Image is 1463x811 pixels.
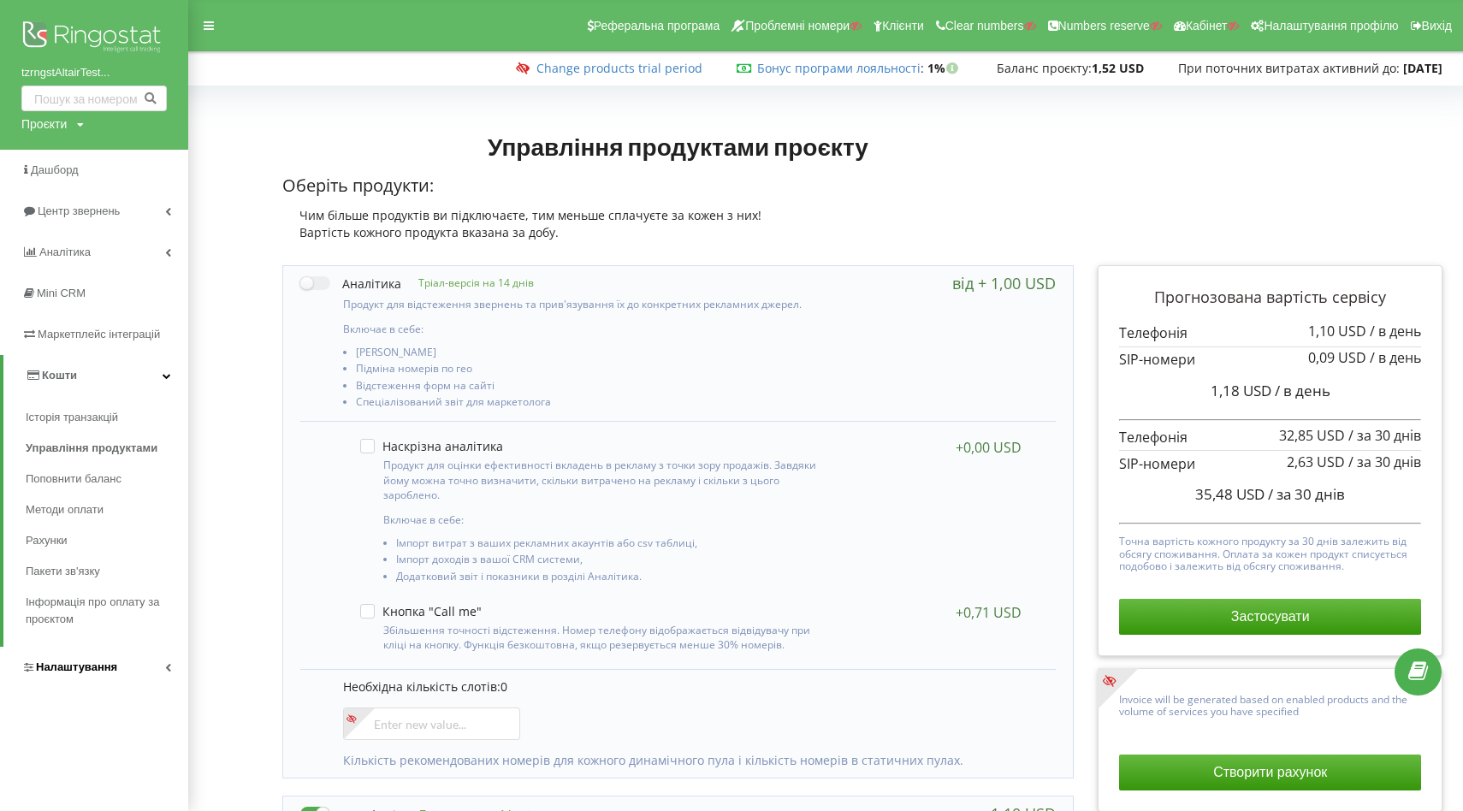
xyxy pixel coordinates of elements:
label: Кнопка "Call me" [360,604,482,619]
span: Центр звернень [38,204,120,217]
span: : [757,60,924,76]
p: Тріал-версія на 14 днів [401,275,534,290]
a: Поповнити баланс [26,464,188,494]
a: Пакети зв'язку [26,556,188,587]
li: Спеціалізований звіт для маркетолога [356,396,830,412]
span: Інформація про оплату за проєктом [26,594,180,628]
p: Включає в себе: [343,322,830,336]
p: Точна вартість кожного продукту за 30 днів залежить від обсягу споживання. Оплата за кожен продук... [1119,531,1421,572]
a: Change products trial period [536,60,702,76]
span: / в день [1275,381,1330,400]
span: Аналiтика [39,246,91,258]
li: Додатковий звіт і показники в розділі Аналітика. [396,571,824,587]
div: від + 1,00 USD [952,275,1056,292]
li: Підміна номерів по гео [356,363,830,379]
p: Необхідна кількість слотів: [343,678,1039,696]
span: 1,10 USD [1308,322,1366,340]
span: Mini CRM [37,287,86,299]
span: Clear numbers [945,19,1024,33]
button: Застосувати [1119,599,1421,635]
p: Телефонія [1119,323,1421,343]
div: +0,71 USD [956,604,1022,621]
span: 1,18 USD [1211,381,1271,400]
p: Прогнозована вартість сервісу [1119,287,1421,309]
span: Реферальна програма [594,19,720,33]
p: Продукт для відстеження звернень та прив'язування їх до конкретних рекламних джерел. [343,297,830,311]
li: [PERSON_NAME] [356,346,830,363]
input: Enter new value... [343,707,520,740]
span: Налаштування профілю [1264,19,1398,33]
span: Вихід [1422,19,1452,33]
span: Методи оплати [26,501,104,518]
span: Маркетплейс інтеграцій [38,328,160,340]
strong: 1% [927,60,962,76]
span: Numbers reserve [1058,19,1150,33]
span: Налаштування [36,660,117,673]
p: Invoice will be generated based on enabled products and the volume of services you have specified [1119,690,1421,719]
span: / за 30 днів [1268,484,1345,504]
p: SIP-номери [1119,350,1421,370]
p: Включає в себе: [383,512,824,527]
span: 0,09 USD [1308,348,1366,367]
p: Оберіть продукти: [282,174,1075,198]
span: Клієнти [882,19,924,33]
span: Кабінет [1186,19,1228,33]
span: При поточних витратах активний до: [1178,60,1400,76]
strong: 1,52 USD [1092,60,1144,76]
span: 2,63 USD [1287,453,1345,471]
a: Кошти [3,355,188,396]
span: 35,48 USD [1195,484,1265,504]
p: SIP-номери [1119,454,1421,474]
img: Ringostat logo [21,17,167,60]
a: Бонус програми лояльності [757,60,921,76]
li: Відстеження форм на сайті [356,380,830,396]
span: Баланс проєкту: [997,60,1092,76]
div: Чим більше продуктів ви підключаєте, тим меньше сплачуєте за кожен з них! [282,207,1075,224]
span: / за 30 днів [1348,453,1421,471]
button: Створити рахунок [1119,755,1421,790]
li: Імпорт витрат з ваших рекламних акаунтів або csv таблиці, [396,537,824,553]
span: 32,85 USD [1279,426,1345,445]
li: Імпорт доходів з вашої CRM системи, [396,553,824,570]
h1: Управління продуктами проєкту [282,131,1075,162]
p: Кількість рекомендованих номерів для кожного динамічного пула і кількість номерів в статичних пулах. [343,752,1039,769]
a: Історія транзакцій [26,402,188,433]
span: / за 30 днів [1348,426,1421,445]
a: Інформація про оплату за проєктом [26,587,188,635]
strong: [DATE] [1403,60,1442,76]
p: Телефонія [1119,428,1421,447]
span: Дашборд [31,163,79,176]
div: +0,00 USD [956,439,1022,456]
div: Вартість кожного продукта вказана за добу. [282,224,1075,241]
p: Продукт для оцінки ефективності вкладень в рекламу з точки зору продажів. Завдяки йому можна точн... [383,458,824,501]
span: Проблемні номери [745,19,850,33]
span: Історія транзакцій [26,409,118,426]
span: / в день [1370,322,1421,340]
span: Управління продуктами [26,440,157,457]
span: Поповнити баланс [26,471,121,488]
input: Пошук за номером [21,86,167,111]
span: Рахунки [26,532,68,549]
a: Методи оплати [26,494,188,525]
span: 0 [500,678,507,695]
a: Управління продуктами [26,433,188,464]
a: tzrngstAltairTest... [21,64,167,81]
label: Аналітика [300,275,401,293]
a: Рахунки [26,525,188,556]
p: Збільшення точності відстеження. Номер телефону відображається відвідувачу при кліці на кнопку. Ф... [383,623,824,652]
span: Кошти [42,369,77,382]
span: / в день [1370,348,1421,367]
span: Пакети зв'язку [26,563,100,580]
label: Наскрізна аналітика [360,439,503,453]
div: Проєкти [21,115,67,133]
